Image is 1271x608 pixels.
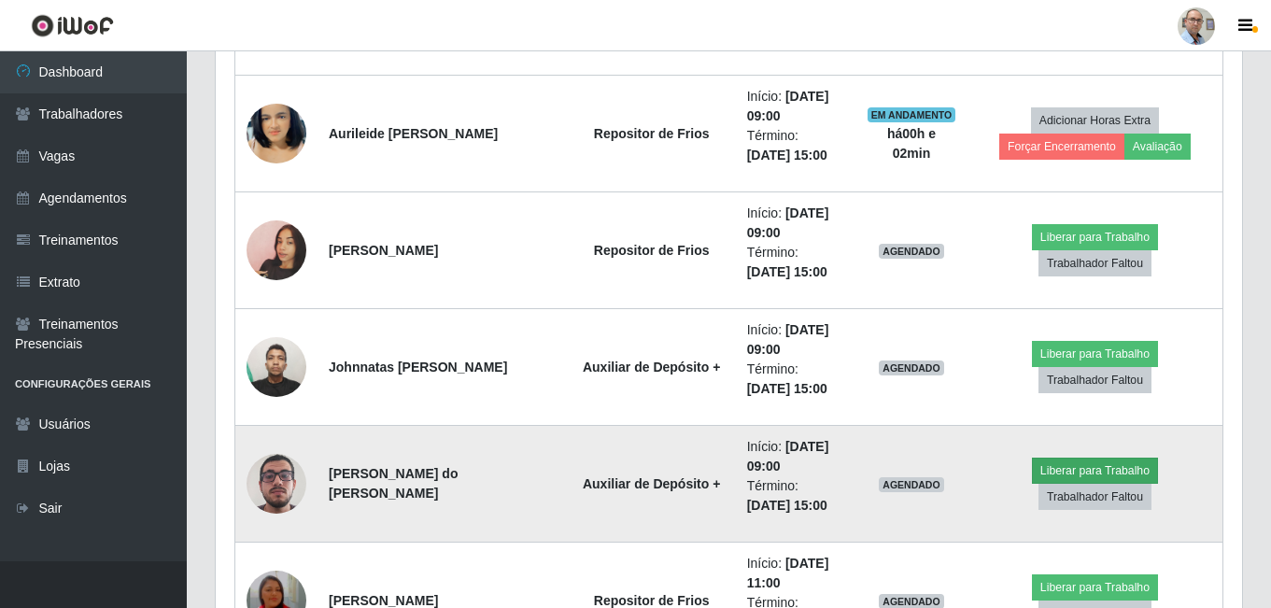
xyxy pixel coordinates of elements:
[594,126,710,141] strong: Repositor de Frios
[747,243,844,282] li: Término:
[329,466,458,501] strong: [PERSON_NAME] do [PERSON_NAME]
[747,89,829,123] time: [DATE] 09:00
[1031,107,1159,134] button: Adicionar Horas Extra
[747,264,827,279] time: [DATE] 15:00
[247,80,306,187] img: 1719006381696.jpeg
[247,327,306,406] img: 1753468164596.jpeg
[329,360,507,375] strong: Johnnatas [PERSON_NAME]
[31,14,114,37] img: CoreUI Logo
[747,439,829,474] time: [DATE] 09:00
[747,437,844,476] li: Início:
[747,554,844,593] li: Início:
[747,320,844,360] li: Início:
[747,556,829,590] time: [DATE] 11:00
[583,476,720,491] strong: Auxiliar de Depósito +
[1032,224,1158,250] button: Liberar para Trabalho
[747,148,827,163] time: [DATE] 15:00
[747,205,829,240] time: [DATE] 09:00
[747,476,844,516] li: Término:
[247,197,306,304] img: 1751751673457.jpeg
[247,431,306,537] img: 1756753723201.jpeg
[329,243,438,258] strong: [PERSON_NAME]
[747,381,827,396] time: [DATE] 15:00
[594,243,710,258] strong: Repositor de Frios
[329,593,438,608] strong: [PERSON_NAME]
[747,204,844,243] li: Início:
[1038,484,1151,510] button: Trabalhador Faltou
[747,87,844,126] li: Início:
[1124,134,1191,160] button: Avaliação
[868,107,956,122] span: EM ANDAMENTO
[1038,250,1151,276] button: Trabalhador Faltou
[747,322,829,357] time: [DATE] 09:00
[1032,341,1158,367] button: Liberar para Trabalho
[747,360,844,399] li: Término:
[879,477,944,492] span: AGENDADO
[1038,367,1151,393] button: Trabalhador Faltou
[329,126,498,141] strong: Aurileide [PERSON_NAME]
[999,134,1124,160] button: Forçar Encerramento
[1032,574,1158,601] button: Liberar para Trabalho
[747,498,827,513] time: [DATE] 15:00
[1032,458,1158,484] button: Liberar para Trabalho
[887,126,936,161] strong: há 00 h e 02 min
[583,360,720,375] strong: Auxiliar de Depósito +
[594,593,710,608] strong: Repositor de Frios
[747,126,844,165] li: Término:
[879,361,944,375] span: AGENDADO
[879,244,944,259] span: AGENDADO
